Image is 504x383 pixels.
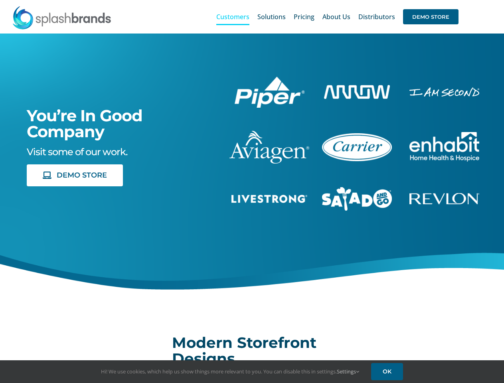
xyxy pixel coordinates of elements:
[57,171,107,180] span: DEMO STORE
[257,14,286,20] span: Solutions
[337,368,359,375] a: Settings
[409,193,479,204] img: Revlon
[403,4,459,30] a: DEMO STORE
[409,132,479,162] img: Enhabit Gear Store
[12,6,112,30] img: SplashBrands.com Logo
[409,87,479,97] img: I Am Second Store
[216,14,249,20] span: Customers
[409,86,479,95] a: enhabit-stacked-white
[371,363,403,380] a: OK
[358,14,395,20] span: Distributors
[216,4,459,30] nav: Main Menu
[324,85,390,99] img: Arrow Store
[216,4,249,30] a: Customers
[235,77,304,108] img: Piper Pilot Ship
[322,133,392,161] img: Carrier Brand Store
[403,9,459,24] span: DEMO STORE
[27,164,123,186] a: DEMO STORE
[322,14,350,20] span: About Us
[322,186,392,195] a: sng-1C
[231,195,307,203] img: Livestrong Store
[409,131,479,140] a: enhabit-stacked-white
[294,4,314,30] a: Pricing
[409,192,479,201] a: revlon-flat-white
[229,131,309,164] img: aviagen-1C
[324,84,390,93] a: arrow-white
[101,368,359,375] span: Hi! We use cookies, which help us show things more relevant to you. You can disable this in setti...
[231,193,307,202] a: livestrong-5E-website
[172,335,332,367] h2: Modern Storefront Designs
[322,187,392,211] img: Salad And Go Store
[322,132,392,141] a: carrier-1B
[27,106,142,141] span: You’re In Good Company
[27,146,127,158] span: Visit some of our work.
[235,75,304,84] a: piper-White
[358,4,395,30] a: Distributors
[294,14,314,20] span: Pricing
